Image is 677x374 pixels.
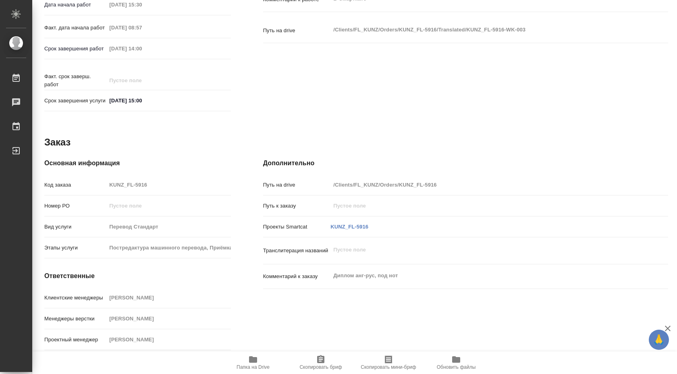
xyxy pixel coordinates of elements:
input: Пустое поле [106,292,231,303]
p: Клиентские менеджеры [44,294,106,302]
input: Пустое поле [330,200,634,212]
p: Дата начала работ [44,1,106,9]
h2: Заказ [44,136,71,149]
p: Факт. дата начала работ [44,24,106,32]
input: ✎ Введи что-нибудь [106,95,177,106]
button: Папка на Drive [219,351,287,374]
p: Факт. срок заверш. работ [44,73,106,89]
h4: Основная информация [44,158,231,168]
input: Пустое поле [106,221,231,233]
span: Обновить файлы [437,364,476,370]
textarea: /Clients/FL_KUNZ/Orders/KUNZ_FL-5916/Translated/KUNZ_FL-5916-WK-003 [330,23,634,37]
p: Срок завершения услуги [44,97,106,105]
input: Пустое поле [106,22,177,33]
p: Путь на drive [263,181,331,189]
input: Пустое поле [106,43,177,54]
button: Обновить файлы [422,351,490,374]
p: Путь на drive [263,27,331,35]
input: Пустое поле [106,242,231,253]
span: 🙏 [652,331,666,348]
p: Комментарий к заказу [263,272,331,280]
p: Проектный менеджер [44,336,106,344]
input: Пустое поле [106,75,177,86]
span: Скопировать мини-бриф [361,364,416,370]
span: Скопировать бриф [299,364,342,370]
button: Скопировать мини-бриф [355,351,422,374]
h4: Ответственные [44,271,231,281]
button: Скопировать бриф [287,351,355,374]
p: Транслитерация названий [263,247,331,255]
input: Пустое поле [330,179,634,191]
p: Срок завершения работ [44,45,106,53]
h4: Дополнительно [263,158,668,168]
input: Пустое поле [106,200,231,212]
p: Вид услуги [44,223,106,231]
span: Папка на Drive [237,364,270,370]
input: Пустое поле [106,334,231,345]
textarea: Диплом анг-рус, под нот [330,269,634,283]
button: 🙏 [649,330,669,350]
input: Пустое поле [106,179,231,191]
p: Номер РО [44,202,106,210]
a: KUNZ_FL-5916 [330,224,368,230]
input: Пустое поле [106,313,231,324]
p: Этапы услуги [44,244,106,252]
p: Код заказа [44,181,106,189]
p: Путь к заказу [263,202,331,210]
p: Проекты Smartcat [263,223,331,231]
p: Менеджеры верстки [44,315,106,323]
